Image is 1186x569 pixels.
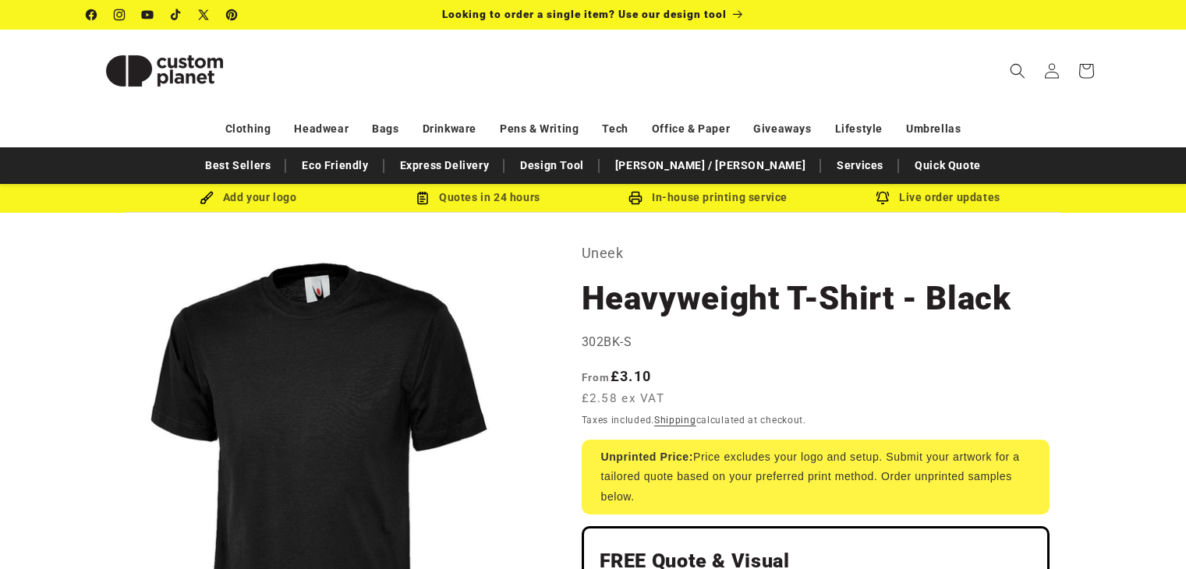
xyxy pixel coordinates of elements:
div: Add your logo [133,188,363,207]
div: In-house printing service [593,188,823,207]
span: £2.58 ex VAT [582,390,665,408]
div: Live order updates [823,188,1053,207]
a: Lifestyle [835,115,883,143]
a: Express Delivery [392,152,497,179]
img: Order Updates Icon [416,191,430,205]
div: Taxes included. calculated at checkout. [582,412,1050,428]
img: Order updates [876,191,890,205]
img: Custom Planet [87,36,243,106]
a: Shipping [654,415,696,426]
span: Looking to order a single item? Use our design tool [442,8,727,20]
h1: Heavyweight T-Shirt - Black [582,277,1050,320]
a: Tech [602,115,628,143]
a: Eco Friendly [294,152,376,179]
a: Clothing [225,115,271,143]
a: Pens & Writing [500,115,579,143]
a: Drinkware [423,115,476,143]
div: Price excludes your logo and setup. Submit your artwork for a tailored quote based on your prefer... [582,440,1050,514]
a: Bags [372,115,398,143]
img: In-house printing [628,191,643,205]
div: Quotes in 24 hours [363,188,593,207]
strong: Unprinted Price: [601,451,694,463]
a: Design Tool [512,152,592,179]
a: Custom Planet [80,30,248,111]
strong: £3.10 [582,368,652,384]
a: Giveaways [753,115,811,143]
summary: Search [1000,54,1035,88]
a: Services [829,152,891,179]
a: Headwear [294,115,349,143]
span: 302BK-S [582,334,632,349]
a: Quick Quote [907,152,989,179]
p: Uneek [582,241,1050,266]
span: From [582,371,611,383]
a: Umbrellas [906,115,961,143]
a: [PERSON_NAME] / [PERSON_NAME] [607,152,813,179]
img: Brush Icon [200,191,214,205]
a: Best Sellers [197,152,278,179]
a: Office & Paper [652,115,730,143]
